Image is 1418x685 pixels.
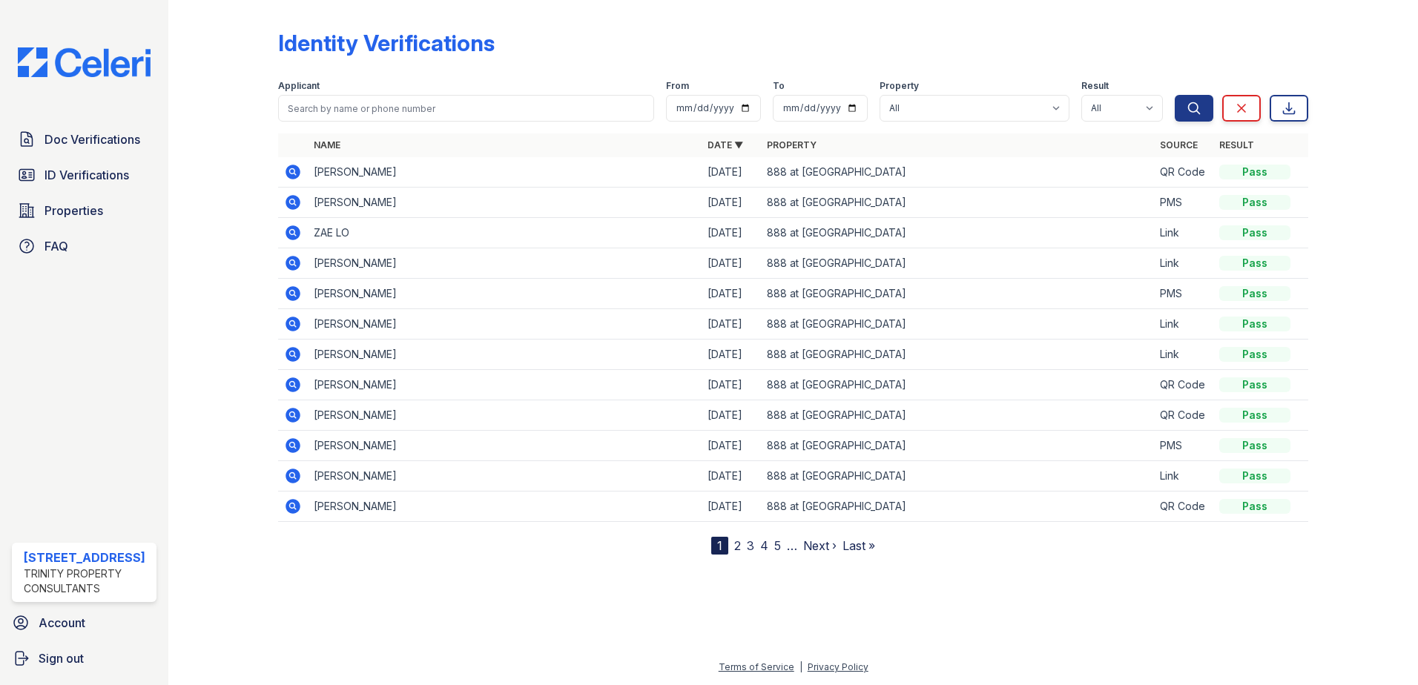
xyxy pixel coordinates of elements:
span: ID Verifications [44,166,129,184]
a: 4 [760,538,768,553]
td: 888 at [GEOGRAPHIC_DATA] [761,340,1155,370]
td: 888 at [GEOGRAPHIC_DATA] [761,248,1155,279]
td: QR Code [1154,492,1213,522]
td: 888 at [GEOGRAPHIC_DATA] [761,218,1155,248]
a: Account [6,608,162,638]
td: [PERSON_NAME] [308,461,702,492]
td: 888 at [GEOGRAPHIC_DATA] [761,400,1155,431]
td: [DATE] [702,157,761,188]
td: [PERSON_NAME] [308,188,702,218]
div: 1 [711,537,728,555]
td: PMS [1154,431,1213,461]
td: [DATE] [702,461,761,492]
span: … [787,537,797,555]
td: 888 at [GEOGRAPHIC_DATA] [761,157,1155,188]
label: Property [880,80,919,92]
a: Source [1160,139,1198,150]
td: 888 at [GEOGRAPHIC_DATA] [761,492,1155,522]
td: 888 at [GEOGRAPHIC_DATA] [761,279,1155,309]
a: Next › [803,538,837,553]
td: PMS [1154,279,1213,309]
td: [PERSON_NAME] [308,340,702,370]
div: Pass [1219,438,1290,453]
a: 5 [774,538,781,553]
div: Pass [1219,195,1290,210]
label: To [773,80,785,92]
span: Doc Verifications [44,130,140,148]
a: ID Verifications [12,160,156,190]
td: Link [1154,248,1213,279]
a: Terms of Service [719,661,794,672]
td: [DATE] [702,188,761,218]
div: Pass [1219,408,1290,423]
label: From [666,80,689,92]
a: 3 [747,538,754,553]
div: Pass [1219,347,1290,362]
td: Link [1154,340,1213,370]
a: Sign out [6,643,162,673]
a: 2 [734,538,741,553]
td: Link [1154,309,1213,340]
td: [PERSON_NAME] [308,279,702,309]
td: [DATE] [702,248,761,279]
td: 888 at [GEOGRAPHIC_DATA] [761,461,1155,492]
td: [PERSON_NAME] [308,492,702,522]
td: [DATE] [702,279,761,309]
td: [PERSON_NAME] [308,370,702,400]
td: [DATE] [702,431,761,461]
td: [DATE] [702,492,761,522]
div: | [799,661,802,672]
td: QR Code [1154,400,1213,431]
div: Pass [1219,317,1290,331]
a: Date ▼ [708,139,743,150]
td: 888 at [GEOGRAPHIC_DATA] [761,188,1155,218]
td: [DATE] [702,340,761,370]
div: Trinity Property Consultants [24,566,151,596]
div: Pass [1219,165,1290,179]
a: Properties [12,196,156,225]
td: [DATE] [702,400,761,431]
span: Account [39,614,85,632]
div: Pass [1219,469,1290,483]
div: Pass [1219,225,1290,240]
td: [PERSON_NAME] [308,431,702,461]
label: Result [1081,80,1109,92]
td: 888 at [GEOGRAPHIC_DATA] [761,309,1155,340]
td: [PERSON_NAME] [308,400,702,431]
td: ZAE LO [308,218,702,248]
div: Pass [1219,499,1290,514]
a: Privacy Policy [808,661,868,672]
a: Doc Verifications [12,125,156,154]
a: Last » [842,538,875,553]
a: Property [767,139,817,150]
div: Pass [1219,286,1290,301]
td: [PERSON_NAME] [308,248,702,279]
a: Result [1219,139,1254,150]
td: PMS [1154,188,1213,218]
span: FAQ [44,237,68,255]
a: Name [314,139,340,150]
td: [DATE] [702,218,761,248]
a: FAQ [12,231,156,261]
label: Applicant [278,80,320,92]
input: Search by name or phone number [278,95,654,122]
span: Sign out [39,649,84,667]
td: [PERSON_NAME] [308,157,702,188]
div: Pass [1219,377,1290,392]
td: [PERSON_NAME] [308,309,702,340]
img: CE_Logo_Blue-a8612792a0a2168367f1c8372b55b34899dd931a85d93a1a3d3e32e68fde9ad4.png [6,47,162,77]
td: [DATE] [702,370,761,400]
div: Pass [1219,256,1290,271]
td: QR Code [1154,157,1213,188]
span: Properties [44,202,103,219]
div: Identity Verifications [278,30,495,56]
td: QR Code [1154,370,1213,400]
td: 888 at [GEOGRAPHIC_DATA] [761,431,1155,461]
td: [DATE] [702,309,761,340]
td: Link [1154,218,1213,248]
div: [STREET_ADDRESS] [24,549,151,566]
td: Link [1154,461,1213,492]
td: 888 at [GEOGRAPHIC_DATA] [761,370,1155,400]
